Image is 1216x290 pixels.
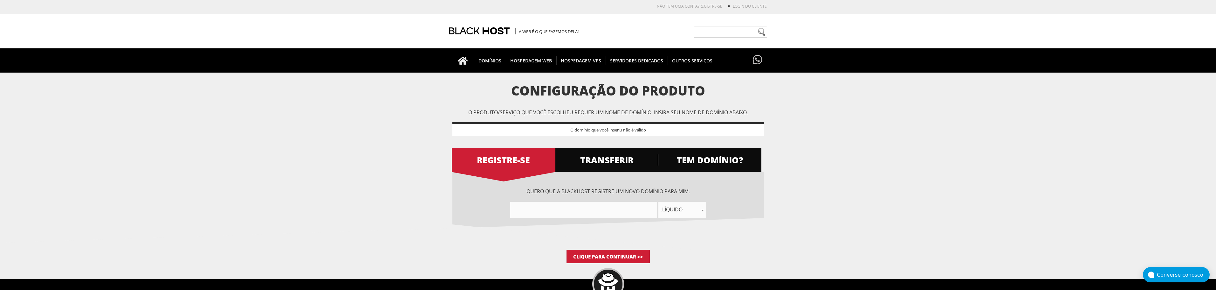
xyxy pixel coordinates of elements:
[677,154,743,166] font: TEM DOMÍNIO?
[1157,272,1203,278] font: Converse conosco
[668,48,717,73] a: OUTROS SERVIÇOS
[474,48,506,73] a: DOMÍNIOS
[658,205,706,214] span: .líquido
[478,58,501,64] font: DOMÍNIOS
[751,48,764,72] a: Tem dúvidas?
[580,154,634,166] font: TRANSFERIR
[1143,267,1210,282] button: Converse conosco
[561,58,601,64] font: HOSPEDAGEM VPS
[451,48,474,73] a: Ir para a página inicial
[610,58,663,64] font: SERVIDORES DEDICADOS
[555,148,658,172] a: TRANSFERIR
[694,26,767,38] input: Precisar de ajuda?
[672,58,712,64] font: OUTROS SERVIÇOS
[506,48,557,73] a: HOSPEDAGEM WEB
[526,188,690,195] font: Quero que a BlackHOST registre um novo domínio para mim.
[658,202,706,218] span: .líquido
[567,250,650,263] input: Clique para continuar >>
[658,148,761,172] a: TEM DOMÍNIO?
[477,154,530,166] font: REGISTRE-SE
[699,4,722,9] a: REGISTRE-SE
[511,82,705,99] font: Configuração do produto
[606,48,668,73] a: SERVIDORES DEDICADOS
[556,48,606,73] a: HOSPEDAGEM VPS
[657,4,699,9] font: Não tem uma conta?
[519,29,579,34] font: A Web é o que fazemos dela!
[510,58,552,64] font: HOSPEDAGEM WEB
[452,148,555,172] a: REGISTRE-SE
[661,206,683,213] font: .líquido
[468,109,748,116] font: O produto/serviço que você escolheu requer um nome de domínio. Insira seu nome de domínio abaixo.
[733,4,767,9] a: Login do cliente
[570,127,646,133] font: O domínio que você inseriu não é válido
